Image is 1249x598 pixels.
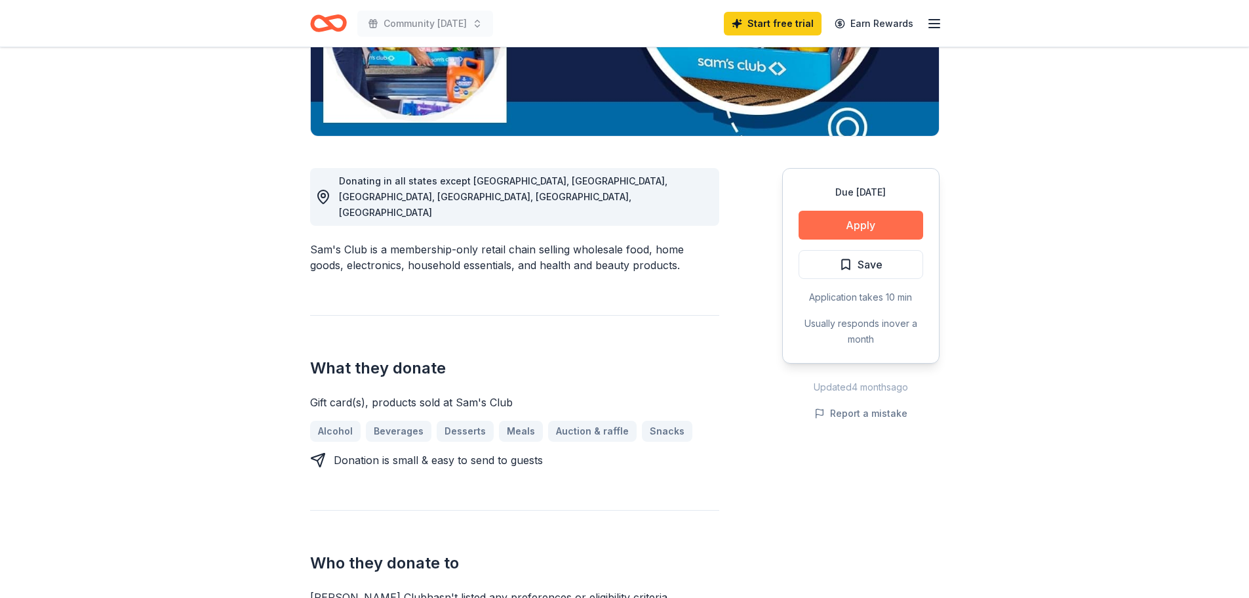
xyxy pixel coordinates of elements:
div: Due [DATE] [799,184,923,200]
a: Earn Rewards [827,12,921,35]
a: Meals [499,421,543,442]
button: Save [799,250,923,279]
button: Apply [799,211,923,240]
h2: What they donate [310,358,719,379]
div: Gift card(s), products sold at Sam's Club [310,395,719,410]
button: Report a mistake [814,406,907,421]
div: Donation is small & easy to send to guests [334,452,543,468]
a: Alcohol [310,421,361,442]
div: Usually responds in over a month [799,316,923,347]
button: Community [DATE] [357,11,493,37]
span: Community [DATE] [384,16,467,32]
div: Sam's Club is a membership-only retail chain selling wholesale food, home goods, electronics, hou... [310,242,719,273]
span: Save [858,256,882,273]
h2: Who they donate to [310,553,719,574]
a: Snacks [642,421,692,442]
a: Start free trial [724,12,822,35]
a: Auction & raffle [548,421,637,442]
a: Desserts [437,421,494,442]
span: Donating in all states except [GEOGRAPHIC_DATA], [GEOGRAPHIC_DATA], [GEOGRAPHIC_DATA], [GEOGRAPHI... [339,175,667,218]
a: Home [310,8,347,39]
div: Application takes 10 min [799,289,923,305]
a: Beverages [366,421,431,442]
div: Updated 4 months ago [782,379,940,395]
